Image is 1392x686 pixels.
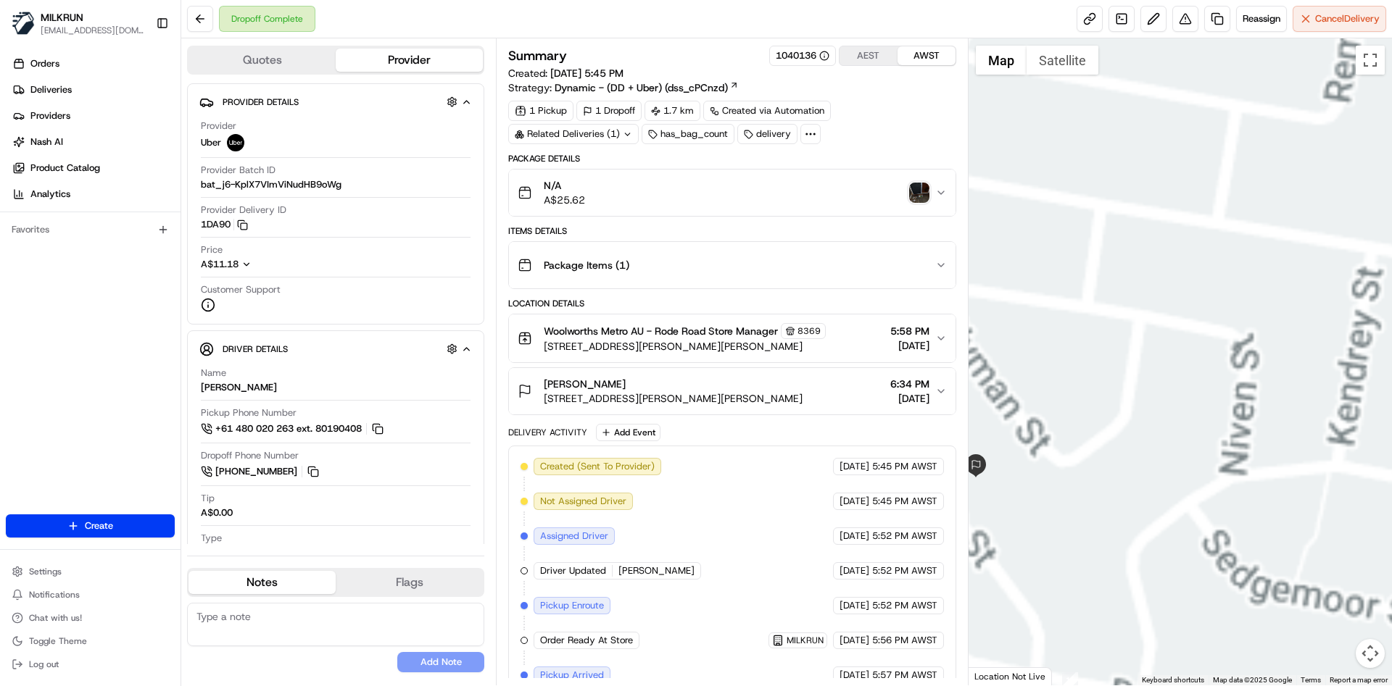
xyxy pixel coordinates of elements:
span: A$25.62 [544,193,585,207]
span: Type [201,532,222,545]
a: Terms [1301,676,1321,684]
span: [DATE] [840,564,869,577]
span: [STREET_ADDRESS][PERSON_NAME][PERSON_NAME] [544,339,826,354]
span: Analytics [30,188,70,201]
span: Notifications [29,589,80,601]
span: Driver Updated [540,564,606,577]
a: Report a map error [1330,676,1388,684]
a: Analytics [6,183,181,206]
a: Created via Automation [703,101,831,121]
button: 1040136 [776,49,829,62]
button: Notes [188,571,336,594]
div: Delivery Activity [508,427,587,438]
span: 5:45 PM AWST [872,460,937,473]
span: Pickup Arrived [540,669,604,682]
span: Map data ©2025 Google [1213,676,1292,684]
span: Toggle Theme [29,635,87,647]
span: Log out [29,658,59,670]
span: Driver Details [223,343,288,355]
a: [PHONE_NUMBER] [201,464,321,480]
span: Created (Sent To Provider) [540,460,655,473]
span: Providers [30,109,70,122]
button: Add Event [596,424,660,441]
span: Nash AI [30,135,63,149]
a: Open this area in Google Maps (opens a new window) [972,666,1020,685]
span: Pickup Phone Number [201,406,297,419]
span: Uber [201,136,221,149]
span: Order Ready At Store [540,634,633,647]
div: Favorites [6,218,175,241]
span: [PERSON_NAME] [618,564,695,577]
span: Provider Batch ID [201,164,275,177]
span: Provider Details [223,96,299,108]
button: Provider Details [199,90,472,114]
span: [PHONE_NUMBER] [215,465,297,478]
span: Name [201,367,226,380]
span: Orders [30,57,59,70]
button: MILKRUNMILKRUN[EMAIL_ADDRESS][DOMAIN_NAME] [6,6,150,41]
button: Notifications [6,585,175,605]
span: Dropoff Phone Number [201,449,299,462]
a: Deliveries [6,78,181,101]
button: Driver Details [199,337,472,361]
div: [PERSON_NAME] [201,381,277,394]
button: +61 480 020 263 ext. 80190408 [201,421,386,437]
span: Dynamic - (DD + Uber) (dss_cPCnzd) [555,80,728,95]
div: A$0.00 [201,506,233,519]
span: Customer Support [201,283,281,296]
div: has_bag_count [642,124,734,144]
button: photo_proof_of_delivery image [909,183,929,203]
span: Cancel Delivery [1315,12,1380,25]
button: [EMAIL_ADDRESS][DOMAIN_NAME] [41,25,144,36]
button: N/AA$25.62photo_proof_of_delivery image [509,170,955,216]
img: MILKRUN [12,12,35,35]
span: [PERSON_NAME] [544,377,626,391]
span: Price [201,243,223,256]
button: 1DA90 [201,218,248,231]
button: Show satellite imagery [1027,46,1098,75]
div: Location Not Live [969,667,1052,685]
span: Product Catalog [30,162,100,175]
span: Pickup Enroute [540,599,604,612]
h3: Summary [508,49,567,62]
div: 1.7 km [645,101,700,121]
button: A$11.18 [201,258,328,271]
span: Provider [201,120,236,133]
span: 5:56 PM AWST [872,634,937,647]
img: Google [972,666,1020,685]
div: Location Details [508,298,956,309]
button: Map camera controls [1356,639,1385,668]
span: A$11.18 [201,258,239,270]
span: Woolworths Metro AU - Rode Road Store Manager [544,324,778,338]
a: Providers [6,104,181,127]
span: Not Assigned Driver [540,495,626,508]
div: Items Details [508,225,956,237]
button: Keyboard shortcuts [1142,675,1204,685]
span: [DATE] [840,599,869,612]
span: N/A [544,178,585,193]
a: Product Catalog [6,156,181,180]
div: 1 Dropoff [576,101,642,121]
button: Woolworths Metro AU - Rode Road Store Manager8369[STREET_ADDRESS][PERSON_NAME][PERSON_NAME]5:58 P... [509,314,955,362]
button: Toggle fullscreen view [1356,46,1385,75]
button: AWST [898,46,956,65]
div: Package Details [508,153,956,164]
span: Tip [201,492,215,505]
span: 5:52 PM AWST [872,530,937,543]
span: Reassign [1243,12,1280,25]
span: Chat with us! [29,612,82,624]
span: +61 480 020 263 ext. 80190408 [215,422,362,435]
a: Dynamic - (DD + Uber) (dss_cPCnzd) [555,80,739,95]
button: AEST [840,46,898,65]
span: 5:52 PM AWST [872,564,937,577]
button: Create [6,514,175,537]
span: 5:52 PM AWST [872,599,937,612]
span: Provider Delivery ID [201,204,286,217]
button: Chat with us! [6,608,175,628]
span: 5:57 PM AWST [872,669,937,682]
span: Assigned Driver [540,530,608,543]
a: Nash AI [6,130,181,154]
div: Strategy: [508,80,739,95]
